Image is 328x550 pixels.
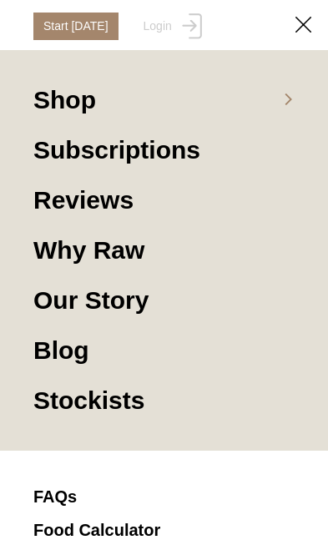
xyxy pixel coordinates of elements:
a: Start [DATE]Login [33,13,202,40]
a: Our Story [33,284,295,334]
a: Blog [33,334,295,384]
a: FAQs [33,487,77,506]
a: Shop [33,83,295,134]
span: Start [DATE] [33,13,119,40]
a: Why Raw [33,234,295,284]
a: Subscriptions [33,134,295,184]
a: Food Calculator [33,521,160,539]
a: Reviews [33,184,295,234]
a: Stockists [33,384,295,417]
img: black-cross.png [295,17,311,33]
